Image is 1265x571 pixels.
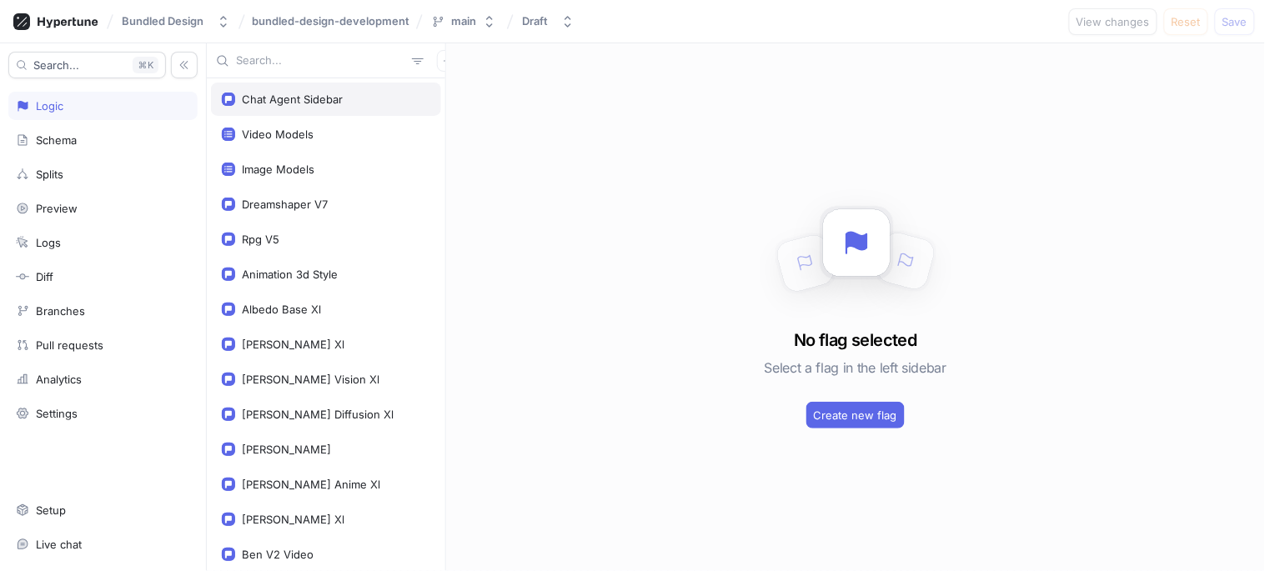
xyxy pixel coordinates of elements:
span: Search... [33,60,79,70]
div: Preview [36,202,78,215]
input: Search... [236,53,405,69]
div: Animation 3d Style [242,268,338,281]
button: Search...K [8,52,166,78]
button: Create new flag [806,402,905,428]
div: [PERSON_NAME] Anime Xl [242,478,380,491]
span: Create new flag [814,410,897,420]
div: Settings [36,407,78,420]
div: K [133,57,158,73]
div: Rpg V5 [242,233,279,246]
button: main [424,8,503,35]
div: Logs [36,236,61,249]
div: Ben V2 Video [242,548,314,561]
span: Reset [1172,17,1201,27]
div: Video Models [242,128,314,141]
div: Dreamshaper V7 [242,198,328,211]
div: Chat Agent Sidebar [242,93,343,106]
h3: No flag selected [794,328,916,353]
div: [PERSON_NAME] Vision Xl [242,373,379,386]
div: Bundled Design [122,14,203,28]
div: Pull requests [36,338,103,352]
div: [PERSON_NAME] Xl [242,513,344,526]
button: Save [1215,8,1255,35]
div: main [451,14,476,28]
div: Schema [36,133,77,147]
span: Save [1222,17,1247,27]
div: [PERSON_NAME] Xl [242,338,344,351]
div: [PERSON_NAME] [242,443,331,456]
div: Analytics [36,373,82,386]
span: View changes [1077,17,1150,27]
div: Logic [36,99,63,113]
button: Bundled Design [115,8,237,35]
div: Diff [36,270,53,283]
div: Branches [36,304,85,318]
button: Draft [515,8,581,35]
div: Live chat [36,538,82,551]
span: bundled-design-development [252,15,409,27]
button: View changes [1069,8,1157,35]
h5: Select a flag in the left sidebar [765,353,946,383]
div: Splits [36,168,63,181]
div: Albedo Base Xl [242,303,321,316]
div: Image Models [242,163,314,176]
button: Reset [1164,8,1208,35]
div: Draft [522,14,548,28]
div: Setup [36,503,66,517]
div: [PERSON_NAME] Diffusion Xl [242,408,394,421]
